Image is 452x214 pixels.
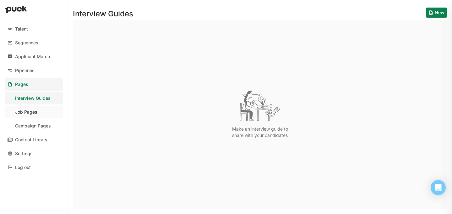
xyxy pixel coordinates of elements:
div: Open Intercom Messenger [431,180,446,195]
div: Sequences [15,40,38,46]
a: Applicant Match [5,50,63,63]
div: Campaign Pages [15,123,51,129]
div: Settings [15,151,33,156]
a: Campaign Pages [5,120,63,132]
a: Job Pages [5,106,63,118]
button: New [426,8,447,18]
a: Interview Guides [5,92,63,104]
a: Talent [5,23,63,35]
div: Applicant Match [15,54,50,59]
div: Log out [15,165,31,170]
img: Empty Table [240,91,280,121]
h1: Interview Guides [73,10,133,18]
div: Content Library [15,137,47,143]
a: Pipelines [5,64,63,77]
div: Make an interview guide to share with your candidates [227,126,293,138]
div: Talent [15,26,28,32]
a: Pages [5,78,63,91]
div: Interview Guides [15,96,51,101]
a: Sequences [5,37,63,49]
div: Job Pages [15,110,37,115]
a: Settings [5,147,63,160]
div: Pages [15,82,28,87]
a: Content Library [5,133,63,146]
div: Pipelines [15,68,35,73]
